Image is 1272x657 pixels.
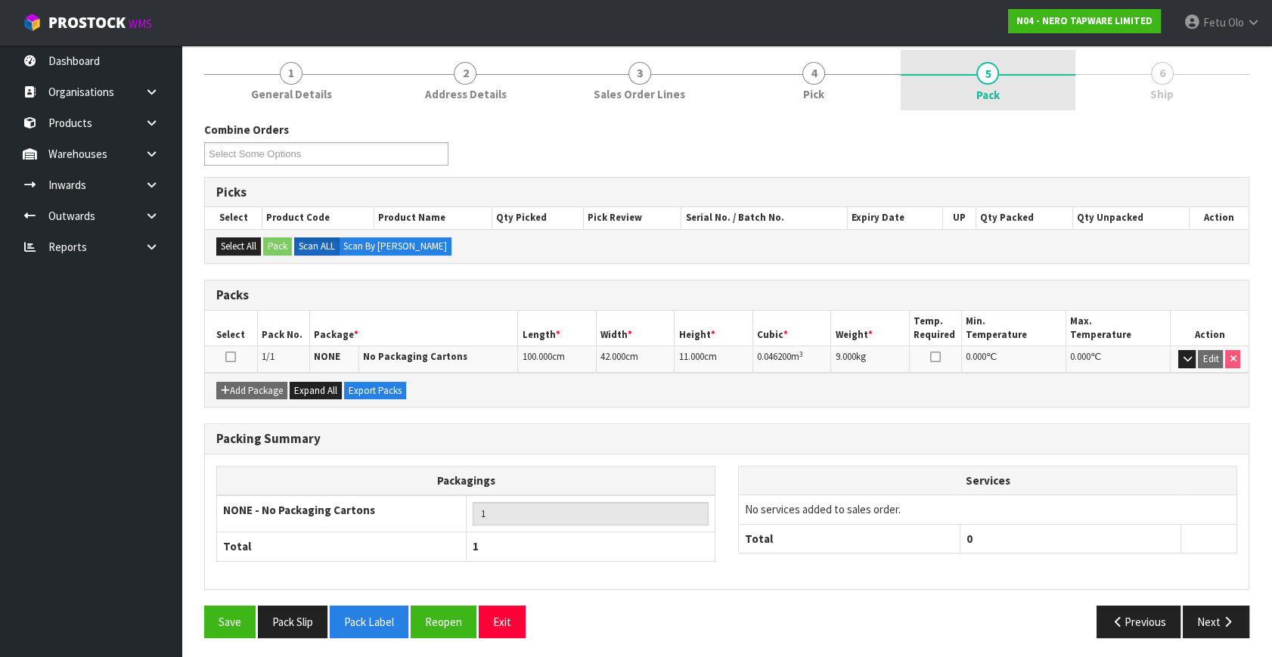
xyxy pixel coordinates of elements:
[1072,207,1189,228] th: Qty Unpacked
[596,346,675,373] td: cm
[216,432,1237,446] h3: Packing Summary
[1198,350,1223,368] button: Edit
[1170,311,1249,346] th: Action
[217,466,715,495] th: Packagings
[294,384,337,397] span: Expand All
[909,311,961,346] th: Temp. Required
[1183,606,1249,638] button: Next
[739,466,1236,495] th: Services
[294,237,340,256] label: Scan ALL
[835,350,855,363] span: 9.000
[48,13,126,33] span: ProStock
[678,350,703,363] span: 11.000
[848,207,943,228] th: Expiry Date
[263,237,292,256] button: Pack
[976,207,1072,228] th: Qty Packed
[258,606,327,638] button: Pack Slip
[831,346,910,373] td: kg
[314,350,340,363] strong: NONE
[752,311,831,346] th: Cubic
[473,539,479,553] span: 1
[961,311,1066,346] th: Min. Temperature
[216,288,1237,302] h3: Packs
[330,606,408,638] button: Pack Label
[803,86,824,102] span: Pick
[1066,311,1170,346] th: Max. Temperature
[584,207,681,228] th: Pick Review
[339,237,451,256] label: Scan By [PERSON_NAME]
[223,503,375,517] strong: NONE - No Packaging Cartons
[1008,9,1161,33] a: N04 - NERO TAPWARE LIMITED
[1151,62,1174,85] span: 6
[290,382,342,400] button: Expand All
[739,524,960,553] th: Total
[752,346,831,373] td: m
[1203,15,1226,29] span: Fetu
[251,86,332,102] span: General Details
[799,349,803,359] sup: 3
[479,606,526,638] button: Exit
[216,237,261,256] button: Select All
[1189,207,1249,228] th: Action
[411,606,476,638] button: Reopen
[943,207,976,228] th: UP
[262,350,275,363] span: 1/1
[23,13,42,32] img: cube-alt.png
[831,311,910,346] th: Weight
[363,350,467,363] strong: No Packaging Cartons
[600,350,625,363] span: 42.000
[204,606,256,638] button: Save
[1070,350,1091,363] span: 0.000
[518,311,597,346] th: Length
[628,62,651,85] span: 3
[675,346,753,373] td: cm
[976,87,1000,103] span: Pack
[802,62,825,85] span: 4
[424,86,506,102] span: Address Details
[205,207,262,228] th: Select
[757,350,791,363] span: 0.046200
[966,531,973,546] span: 0
[257,311,309,346] th: Pack No.
[675,311,753,346] th: Height
[1066,346,1170,373] td: ℃
[1097,606,1181,638] button: Previous
[129,17,152,31] small: WMS
[216,185,1237,200] h3: Picks
[309,311,518,346] th: Package
[344,382,406,400] button: Export Packs
[1150,86,1174,102] span: Ship
[966,350,986,363] span: 0.000
[204,110,1249,649] span: Pack
[217,532,467,561] th: Total
[262,207,374,228] th: Product Code
[1228,15,1244,29] span: Olo
[681,207,848,228] th: Serial No. / Batch No.
[961,346,1066,373] td: ℃
[518,346,597,373] td: cm
[204,122,289,138] label: Combine Orders
[1016,14,1153,27] strong: N04 - NERO TAPWARE LIMITED
[492,207,583,228] th: Qty Picked
[522,350,551,363] span: 100.000
[454,62,476,85] span: 2
[739,495,1236,524] td: No services added to sales order.
[596,311,675,346] th: Width
[374,207,492,228] th: Product Name
[216,382,287,400] button: Add Package
[594,86,685,102] span: Sales Order Lines
[205,311,257,346] th: Select
[280,62,302,85] span: 1
[976,62,999,85] span: 5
